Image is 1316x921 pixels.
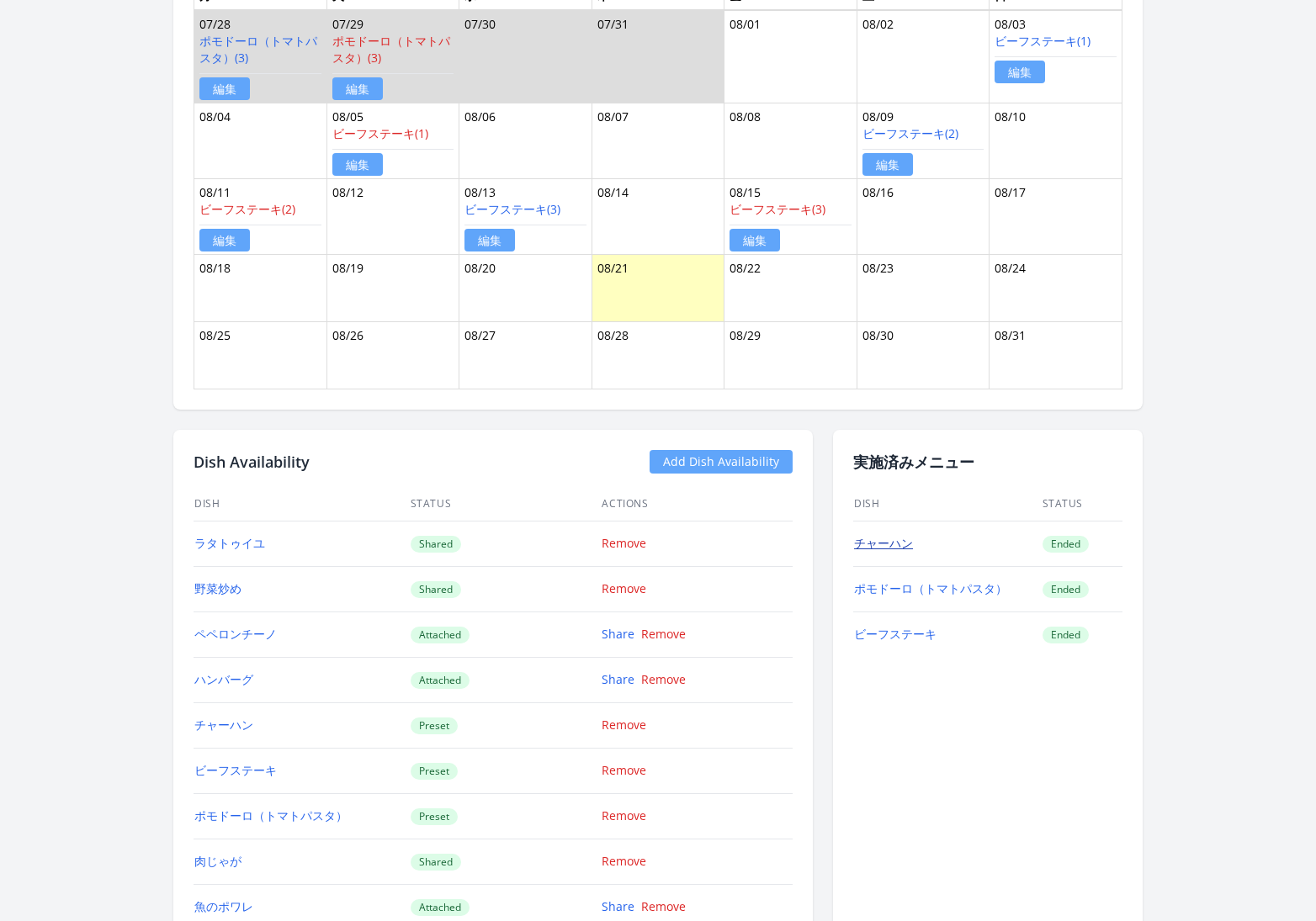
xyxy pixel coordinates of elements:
[194,853,241,869] a: 肉じゃが
[854,580,1007,596] a: ポモドーロ（トマトパスタ）
[194,898,253,914] a: 魚のポワレ
[464,229,515,251] a: 編集
[332,125,428,141] a: ビーフステーキ(1)
[411,808,458,825] span: Preset
[459,254,592,321] td: 08/20
[1042,487,1123,521] th: Status
[854,535,913,551] a: チャーハン
[194,321,327,389] td: 08/25
[459,103,592,178] td: 08/06
[995,61,1045,83] a: 編集
[194,807,348,823] a: ポモドーロ（トマトパスタ）
[194,580,241,596] a: 野菜炒め
[650,450,793,474] a: Add Dish Availability
[853,487,1042,521] th: Dish
[602,807,646,823] a: Remove
[194,254,327,321] td: 08/18
[199,77,250,100] a: 編集
[194,717,253,733] a: チャーハン
[411,717,458,734] span: Preset
[194,103,327,178] td: 08/04
[326,10,459,103] td: 07/29
[995,33,1090,49] a: ビーフステーキ(1)
[326,254,459,321] td: 08/19
[641,671,686,687] a: Remove
[602,671,634,687] a: Share
[724,103,857,178] td: 08/08
[857,10,990,103] td: 08/02
[990,10,1122,103] td: 08/03
[853,450,1122,474] h2: 実施済みメニュー
[410,487,602,521] th: Status
[862,125,958,141] a: ビーフステーキ(2)
[411,581,461,598] span: Shared
[641,626,686,642] a: Remove
[601,487,793,521] th: Actions
[194,450,310,474] h2: Dish Availability
[326,178,459,254] td: 08/12
[1043,581,1089,598] span: Ended
[411,899,470,916] span: Attached
[602,626,634,642] a: Share
[464,201,560,217] a: ビーフステーキ(3)
[724,178,857,254] td: 08/15
[641,898,686,914] a: Remove
[411,627,470,643] span: Attached
[332,77,383,100] a: 編集
[602,717,646,733] a: Remove
[199,33,317,66] a: ポモドーロ（トマトパスタ）(3)
[724,254,857,321] td: 08/22
[194,10,327,103] td: 07/28
[592,254,724,321] td: 08/21
[857,103,990,178] td: 08/09
[990,254,1122,321] td: 08/24
[602,853,646,869] a: Remove
[592,178,724,254] td: 08/14
[592,103,724,178] td: 08/07
[459,10,592,103] td: 07/30
[602,898,634,914] a: Share
[990,103,1122,178] td: 08/10
[857,321,990,389] td: 08/30
[326,321,459,389] td: 08/26
[194,762,277,778] a: ビーフステーキ
[199,229,250,251] a: 編集
[194,626,277,642] a: ペペロンチーノ
[592,321,724,389] td: 08/28
[194,535,265,551] a: ラタトゥイユ
[857,178,990,254] td: 08/16
[411,763,458,780] span: Preset
[1043,627,1089,643] span: Ended
[602,535,646,551] a: Remove
[592,10,724,103] td: 07/31
[724,321,857,389] td: 08/29
[411,536,461,553] span: Shared
[730,201,825,217] a: ビーフステーキ(3)
[602,762,646,778] a: Remove
[854,626,937,642] a: ビーフステーキ
[332,33,450,66] a: ポモドーロ（トマトパスタ）(3)
[194,671,253,687] a: ハンバーグ
[411,672,470,689] span: Attached
[990,321,1122,389] td: 08/31
[199,201,295,217] a: ビーフステーキ(2)
[862,153,913,176] a: 編集
[326,103,459,178] td: 08/05
[1043,536,1089,553] span: Ended
[459,178,592,254] td: 08/13
[990,178,1122,254] td: 08/17
[602,580,646,596] a: Remove
[332,153,383,176] a: 編集
[857,254,990,321] td: 08/23
[411,854,461,871] span: Shared
[459,321,592,389] td: 08/27
[194,178,327,254] td: 08/11
[730,229,780,251] a: 編集
[194,487,410,521] th: Dish
[724,10,857,103] td: 08/01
